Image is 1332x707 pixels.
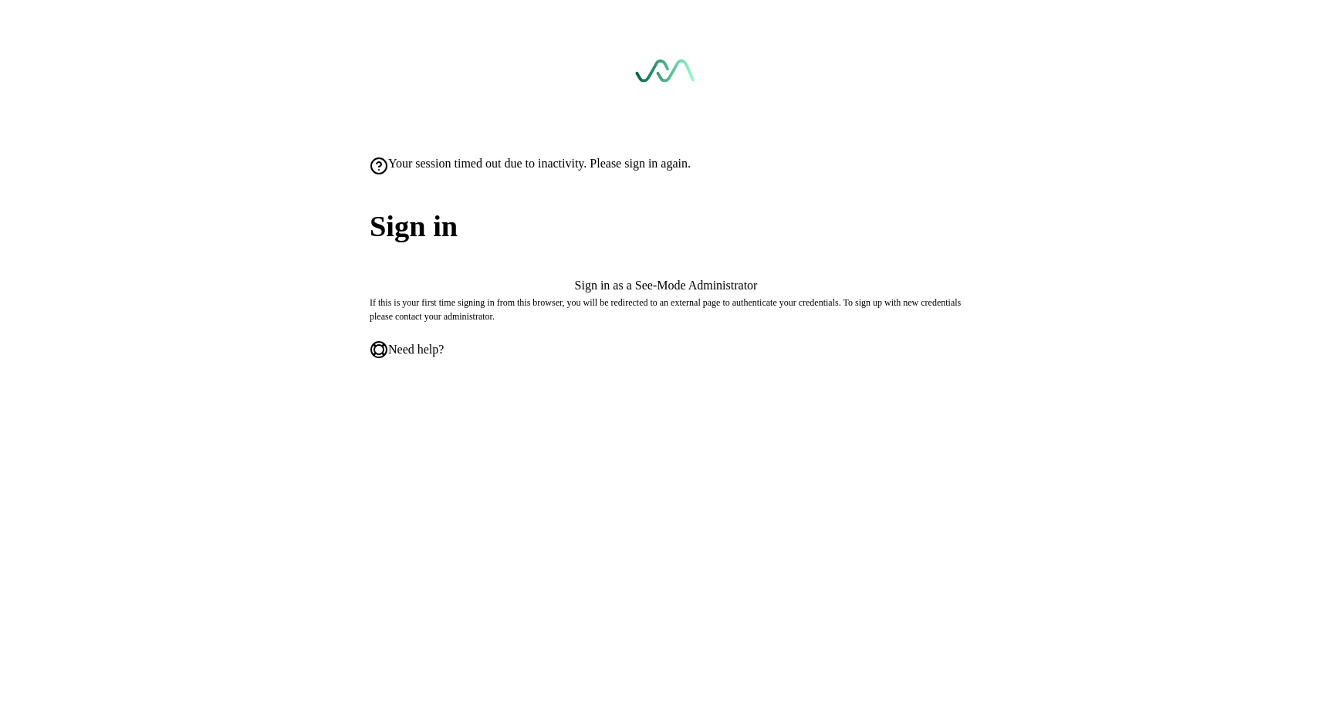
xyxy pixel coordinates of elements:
[370,205,962,249] span: Sign in
[635,59,697,97] img: See-Mode Logo
[635,59,697,97] a: Go to sign in
[370,340,444,359] a: Need help?
[370,297,961,322] span: If this is your first time signing in from this browser, you will be redirected to an external pa...
[370,279,962,293] button: Sign in as a See-Mode Administrator
[388,157,691,171] span: Your session timed out due to inactivity. Please sign in again.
